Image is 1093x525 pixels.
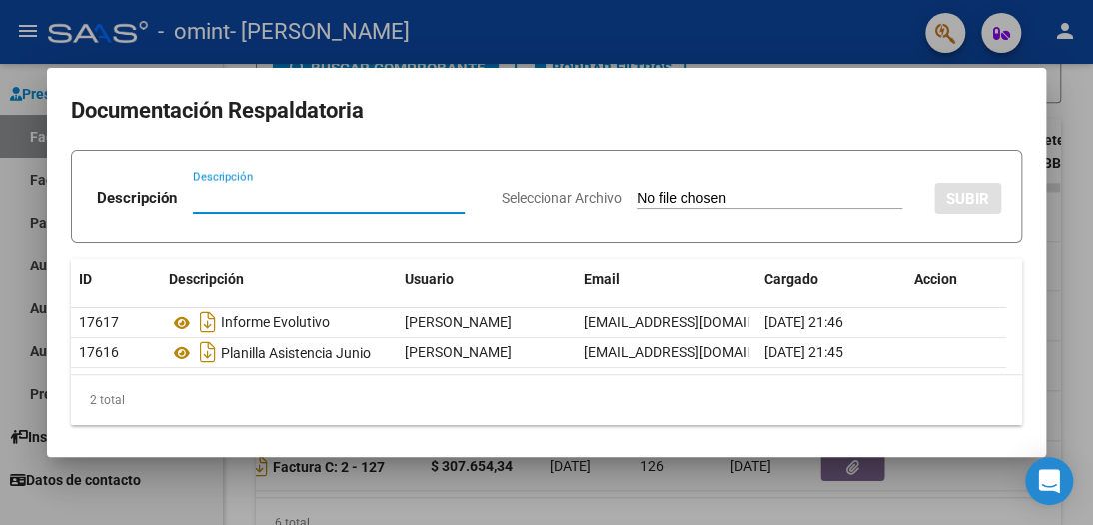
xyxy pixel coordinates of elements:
[71,259,161,301] datatable-header-cell: ID
[405,344,512,360] span: [PERSON_NAME]
[79,271,92,287] span: ID
[405,314,512,330] span: [PERSON_NAME]
[71,92,1022,130] h2: Documentación Respaldatoria
[764,314,843,330] span: [DATE] 21:46
[397,259,576,301] datatable-header-cell: Usuario
[79,314,119,330] span: 17617
[914,271,957,287] span: Accion
[934,183,1001,214] button: SUBIR
[79,344,119,360] span: 17616
[195,336,221,368] i: Descargar documento
[502,190,622,206] span: Seleccionar Archivo
[584,271,620,287] span: Email
[169,336,389,368] div: Planilla Asistencia Junio
[1025,457,1073,505] div: Open Intercom Messenger
[161,259,397,301] datatable-header-cell: Descripción
[169,306,389,338] div: Informe Evolutivo
[584,344,806,360] span: [EMAIL_ADDRESS][DOMAIN_NAME]
[576,259,756,301] datatable-header-cell: Email
[195,306,221,338] i: Descargar documento
[71,375,1022,425] div: 2 total
[764,271,818,287] span: Cargado
[946,190,989,208] span: SUBIR
[405,271,454,287] span: Usuario
[756,259,906,301] datatable-header-cell: Cargado
[764,344,843,360] span: [DATE] 21:45
[906,259,1006,301] datatable-header-cell: Accion
[584,314,806,330] span: [EMAIL_ADDRESS][DOMAIN_NAME]
[97,187,177,210] p: Descripción
[169,271,244,287] span: Descripción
